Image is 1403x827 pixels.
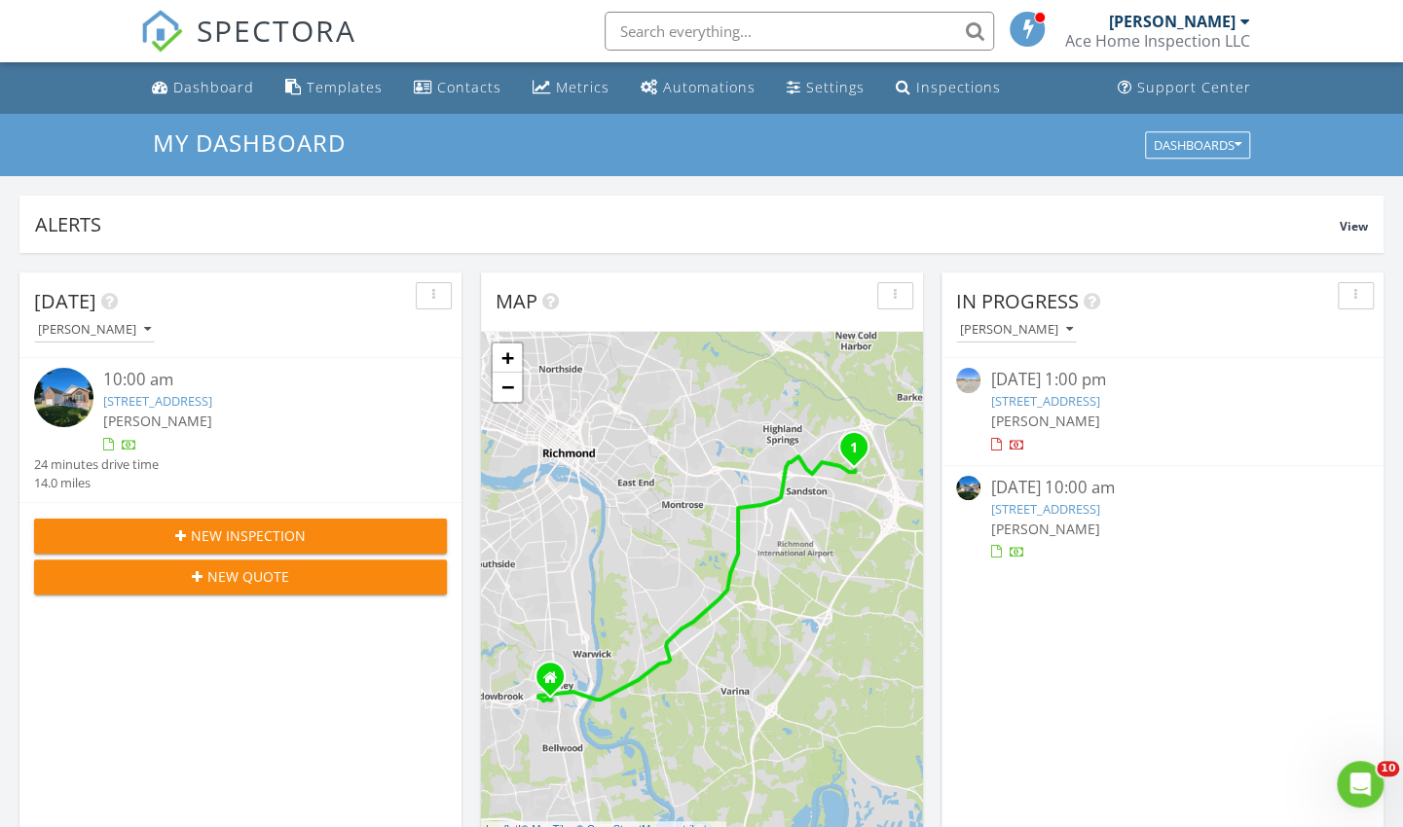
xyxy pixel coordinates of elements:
div: [DATE] 10:00 am [990,476,1334,500]
a: Inspections [888,70,1009,106]
div: Metrics [556,78,609,96]
span: 10 [1377,761,1399,776]
span: [PERSON_NAME] [103,412,212,430]
a: Support Center [1110,70,1259,106]
a: [STREET_ADDRESS] [103,392,212,410]
a: Zoom out [493,373,522,402]
input: Search everything... [605,12,994,51]
img: 9356588%2Fcover_photos%2F0zjWvpJjX8jSF3oAnbSV%2Fsmall.jpg [956,476,980,500]
span: New Quote [207,566,289,587]
div: [PERSON_NAME] [38,323,151,337]
a: Metrics [525,70,617,106]
a: [DATE] 1:00 pm [STREET_ADDRESS] [PERSON_NAME] [956,368,1369,454]
a: Contacts [406,70,509,106]
div: [DATE] 1:00 pm [990,368,1334,392]
div: [PERSON_NAME] [960,323,1073,337]
a: Automations (Basic) [633,70,763,106]
div: Dashboard [173,78,254,96]
a: [STREET_ADDRESS] [990,392,1099,410]
span: [PERSON_NAME] [990,520,1099,538]
img: 9356588%2Fcover_photos%2F0zjWvpJjX8jSF3oAnbSV%2Fsmall.jpg [34,368,93,427]
div: Settings [806,78,865,96]
button: [PERSON_NAME] [34,317,155,343]
span: Map [496,288,537,314]
div: Support Center [1137,78,1251,96]
button: New Inspection [34,519,447,554]
button: New Quote [34,559,447,594]
button: [PERSON_NAME] [956,317,1077,343]
button: Dashboards [1145,131,1250,159]
div: Automations [663,78,756,96]
span: My Dashboard [153,126,346,159]
iframe: Intercom live chat [1337,761,1384,808]
div: Dashboards [1154,138,1241,152]
a: Templates [277,70,390,106]
span: In Progress [956,288,1079,314]
div: 6106 Hudswell Lane, Richmond VA 23234 [550,676,562,688]
a: [STREET_ADDRESS] [990,500,1099,518]
div: 10:00 am [103,368,413,392]
a: Settings [779,70,872,106]
span: SPECTORA [197,10,356,51]
div: Inspections [916,78,1001,96]
img: streetview [956,368,980,392]
div: Templates [307,78,383,96]
a: Dashboard [144,70,262,106]
span: [PERSON_NAME] [990,412,1099,430]
div: Ace Home Inspection LLC [1065,31,1250,51]
i: 1 [850,442,858,455]
img: The Best Home Inspection Software - Spectora [140,10,183,53]
a: SPECTORA [140,26,356,67]
a: Zoom in [493,343,522,373]
span: New Inspection [191,525,306,546]
a: 10:00 am [STREET_ADDRESS] [PERSON_NAME] 24 minutes drive time 14.0 miles [34,368,447,492]
div: Alerts [35,211,1340,237]
div: 14.0 miles [34,474,159,492]
span: [DATE] [34,288,96,314]
div: [PERSON_NAME] [1109,12,1236,31]
div: 24 minutes drive time [34,455,159,474]
span: View [1340,218,1368,234]
div: 3157 Chartwood Dr, Sandston, VA 23150 [854,447,866,458]
div: Contacts [437,78,501,96]
a: [DATE] 10:00 am [STREET_ADDRESS] [PERSON_NAME] [956,476,1369,562]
